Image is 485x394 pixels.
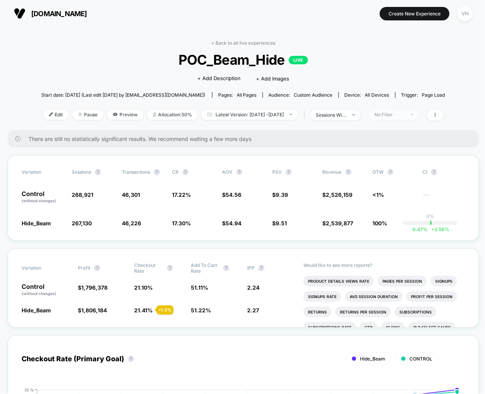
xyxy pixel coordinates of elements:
span: + Add Description [197,75,241,82]
button: ? [95,169,101,175]
span: Page Load [422,92,445,98]
p: Would like to see more reports? [303,262,465,268]
span: $ [322,191,352,198]
span: + [431,226,434,232]
span: 2.24 [247,284,259,291]
li: Signups Rate [303,291,341,302]
button: ? [345,169,352,175]
span: Hide_Beam [360,356,385,362]
span: 1,796,378 [81,284,108,291]
button: ? [182,169,189,175]
img: end [78,112,82,116]
span: 0.47 % [413,226,428,232]
span: 2,539,877 [326,220,353,226]
li: Profit Per Session [406,291,457,302]
span: 54.94 [226,220,241,226]
span: 267,130 [72,220,92,226]
span: 1,806,184 [81,307,107,314]
img: end [411,114,414,115]
span: 9.51 [276,220,287,226]
span: Edit [43,109,69,120]
span: $ [322,220,353,226]
span: Transactions [122,169,150,175]
span: + Add Images [256,75,289,82]
img: end [352,114,355,116]
img: rebalance [153,112,156,117]
img: end [290,114,292,115]
span: all devices [365,92,389,98]
li: Plp Select Sahde [409,322,455,333]
li: Returns Per Session [335,307,391,317]
li: Pages Per Session [378,276,427,287]
div: Pages: [218,92,257,98]
button: ? [94,265,100,271]
img: calendar [207,112,212,116]
span: 17.30 % [172,220,191,226]
div: No Filter [374,112,405,117]
p: Control [22,191,64,204]
span: Profit [78,265,90,271]
tspan: 32 % [24,387,34,392]
span: IPP [247,265,254,271]
div: Audience: [269,92,333,98]
span: 51.11 % [191,284,208,291]
span: 2,526,159 [326,191,352,198]
div: + 1.5 % [157,305,173,315]
span: Hide_Beam [22,220,51,226]
span: | [302,109,310,121]
span: (without changes) [22,198,56,203]
span: 2.56 % [428,226,449,232]
img: Visually logo [14,8,25,19]
div: VH [458,6,473,21]
button: ? [128,356,134,362]
span: CR [172,169,179,175]
span: Add To Cart Rate [191,262,219,274]
span: 51.22 % [191,307,211,314]
span: Custom Audience [294,92,333,98]
span: 9.39 [276,191,288,198]
button: VH [455,6,475,22]
span: 21.41 % [135,307,153,314]
span: $ [78,307,107,314]
span: 46,301 [122,191,140,198]
span: CONTROL [409,356,432,362]
button: ? [223,265,229,271]
span: 46,226 [122,220,141,226]
button: ? [236,169,242,175]
span: 2.27 [247,307,259,314]
button: ? [154,169,160,175]
span: (without changes) [22,291,56,296]
span: 268,921 [72,191,93,198]
p: | [429,219,431,225]
span: Revenue [322,169,342,175]
li: Subscriptions Rate [303,322,356,333]
span: There are still no statistically significant results. We recommend waiting a few more days [29,136,463,142]
span: Hide_Beam [22,307,51,314]
a: < Back to all live experiences [211,40,275,46]
span: 54.56 [226,191,241,198]
span: Start date: [DATE] (Last edit [DATE] by [EMAIL_ADDRESS][DOMAIN_NAME]) [41,92,205,98]
button: [DOMAIN_NAME] [12,7,89,20]
li: Product Details Views Rate [303,276,374,287]
button: Create New Experience [380,7,450,20]
span: Allocation: 50% [147,109,198,120]
li: Signups [431,276,457,287]
span: Variation [22,262,64,274]
span: AOV [222,169,232,175]
span: $ [222,191,241,198]
li: Subscriptions [395,307,436,317]
span: Latest Version: [DATE] - [DATE] [202,109,298,120]
span: Device: [338,92,395,98]
span: CI [423,169,465,175]
span: 17.22 % [172,191,191,198]
span: Preview [107,109,143,120]
span: $ [272,220,287,226]
p: LIVE [289,56,308,64]
button: ? [258,265,264,271]
span: $ [272,191,288,198]
span: <1% [372,191,384,198]
div: sessions with impression [316,112,347,118]
li: Returns [303,307,332,317]
div: Trigger: [401,92,445,98]
span: all pages [237,92,257,98]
